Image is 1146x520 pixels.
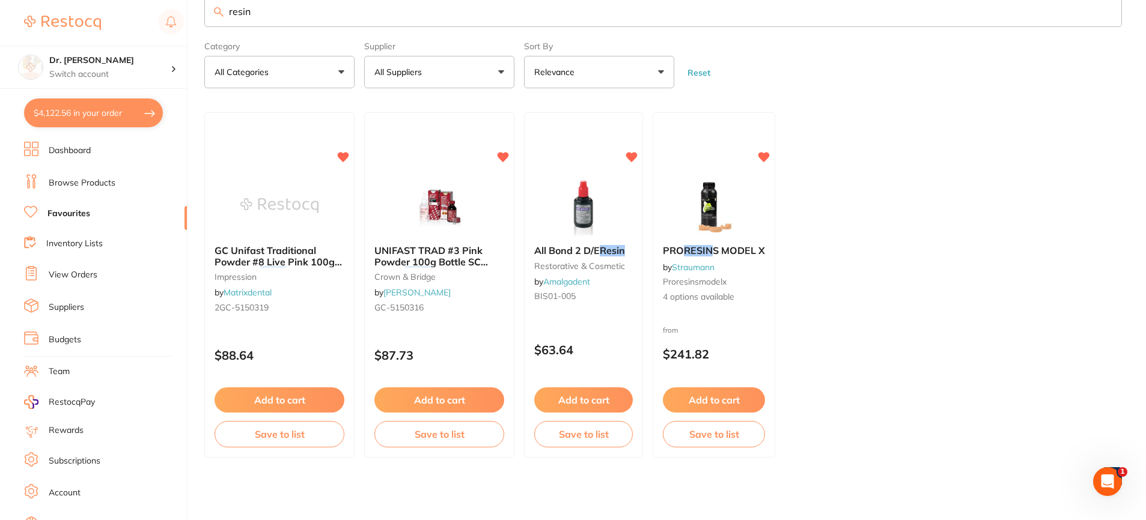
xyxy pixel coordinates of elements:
[374,245,504,267] b: UNIFAST TRAD #3 Pink Powder 100g Bottle SC Acrylic Resin
[49,334,81,346] a: Budgets
[215,421,344,447] button: Save to list
[543,276,590,287] a: Amalgadent
[49,487,81,499] a: Account
[1118,467,1127,477] span: 1
[684,67,714,78] button: Reset
[534,261,633,271] small: restorative & cosmetic
[374,66,427,78] p: All Suppliers
[19,55,43,79] img: Dr. Kim Carr
[215,348,344,362] p: $88.64
[534,244,600,256] span: All Bond 2 D/E
[215,244,342,279] span: GC Unifast Traditional Powder #8 Live Pink 100g SC Acrylic
[49,177,115,189] a: Browse Products
[534,276,590,287] span: by
[544,175,623,235] img: All Bond 2 D/E Resin
[47,208,90,220] a: Favourites
[374,302,424,313] span: GC-5150316
[663,291,765,303] span: 4 options available
[600,244,625,256] em: Resin
[534,343,633,357] p: $63.64
[24,16,101,30] img: Restocq Logo
[663,421,765,447] button: Save to list
[534,245,633,256] b: All Bond 2 D/E Resin
[534,66,579,78] p: Relevance
[215,245,344,267] b: GC Unifast Traditional Powder #8 Live Pink 100g SC Acrylic Resin
[713,244,765,256] span: S MODEL X
[49,301,84,313] a: Suppliers
[24,395,38,409] img: RestocqPay
[24,9,101,37] a: Restocq Logo
[364,41,514,51] label: Supplier
[49,145,91,157] a: Dashboard
[374,272,504,282] small: crown & bridge
[374,421,504,447] button: Save to list
[215,387,344,413] button: Add to cart
[684,244,713,256] em: RESIN
[672,262,715,273] a: Straumann
[204,56,355,88] button: All Categories
[215,287,272,298] span: by
[49,68,171,80] p: Switch account
[374,287,451,298] span: by
[49,396,95,408] span: RestocqPay
[24,98,163,127] button: $4,122.56 in your order
[663,325,678,334] span: from
[524,56,674,88] button: Relevance
[663,262,715,273] span: by
[24,395,95,409] a: RestocqPay
[46,238,103,250] a: Inventory Lists
[383,287,451,298] a: [PERSON_NAME]
[374,244,488,279] span: UNIFAST TRAD #3 Pink Powder 100g Bottle SC Acrylic
[400,175,478,235] img: UNIFAST TRAD #3 Pink Powder 100g Bottle SC Acrylic Resin
[224,287,272,298] a: Matrixdental
[663,347,765,361] p: $241.82
[534,387,633,413] button: Add to cart
[534,291,576,301] span: BIS01-005
[49,455,100,467] a: Subscriptions
[260,267,285,279] em: Resin
[374,387,504,413] button: Add to cart
[1103,465,1122,489] a: 1
[405,267,430,279] em: Resin
[663,244,684,256] span: PRO
[49,425,84,437] a: Rewards
[374,348,504,362] p: $87.73
[240,175,319,235] img: GC Unifast Traditional Powder #8 Live Pink 100g SC Acrylic Resin
[49,55,171,67] h4: Dr. Kim Carr
[215,66,273,78] p: All Categories
[663,387,765,413] button: Add to cart
[663,276,727,287] span: proresinsmodelx
[215,302,269,313] span: 2GC-5150319
[204,41,355,51] label: Category
[49,269,97,281] a: View Orders
[364,56,514,88] button: All Suppliers
[534,421,633,447] button: Save to list
[524,41,674,51] label: Sort By
[675,175,753,235] img: PRO RESINS MODEL X
[1093,467,1122,496] iframe: Intercom live chat
[49,366,70,378] a: Team
[215,272,344,282] small: impression
[663,245,765,256] b: PRO RESINS MODEL X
